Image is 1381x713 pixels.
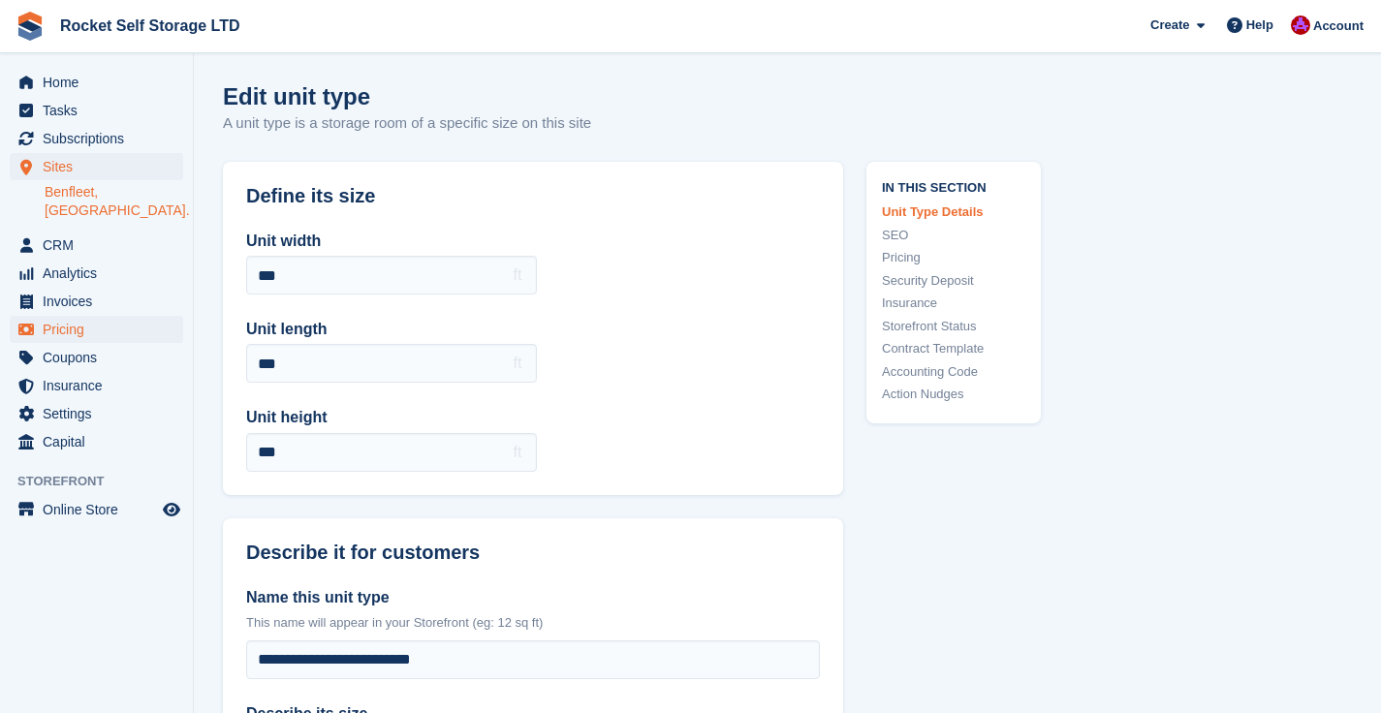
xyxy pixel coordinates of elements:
[882,271,1025,291] a: Security Deposit
[43,97,159,124] span: Tasks
[882,385,1025,404] a: Action Nudges
[43,260,159,287] span: Analytics
[882,226,1025,245] a: SEO
[17,472,193,491] span: Storefront
[10,288,183,315] a: menu
[43,316,159,343] span: Pricing
[1291,15,1310,35] img: Lee Tresadern
[246,613,820,633] p: This name will appear in your Storefront (eg: 12 sq ft)
[10,316,183,343] a: menu
[223,112,591,135] p: A unit type is a storage room of a specific size on this site
[43,428,159,455] span: Capital
[882,202,1025,222] a: Unit Type Details
[10,372,183,399] a: menu
[43,153,159,180] span: Sites
[10,496,183,523] a: menu
[43,344,159,371] span: Coupons
[43,288,159,315] span: Invoices
[1313,16,1364,36] span: Account
[10,400,183,427] a: menu
[43,232,159,259] span: CRM
[10,97,183,124] a: menu
[10,428,183,455] a: menu
[882,294,1025,313] a: Insurance
[246,586,820,609] label: Name this unit type
[882,339,1025,358] a: Contract Template
[43,372,159,399] span: Insurance
[43,496,159,523] span: Online Store
[45,183,183,220] a: Benfleet, [GEOGRAPHIC_DATA].
[246,318,537,341] label: Unit length
[246,230,537,253] label: Unit width
[10,344,183,371] a: menu
[43,69,159,96] span: Home
[882,317,1025,336] a: Storefront Status
[160,498,183,521] a: Preview store
[223,83,591,109] h1: Edit unit type
[246,542,820,564] h2: Describe it for customers
[1246,15,1273,35] span: Help
[246,406,537,429] label: Unit height
[1150,15,1189,35] span: Create
[246,185,820,207] h2: Define its size
[16,12,45,41] img: stora-icon-8386f47178a22dfd0bd8f6a31ec36ba5ce8667c1dd55bd0f319d3a0aa187defe.svg
[882,177,1025,196] span: In this section
[10,69,183,96] a: menu
[43,400,159,427] span: Settings
[10,153,183,180] a: menu
[43,125,159,152] span: Subscriptions
[52,10,248,42] a: Rocket Self Storage LTD
[10,232,183,259] a: menu
[882,362,1025,382] a: Accounting Code
[10,125,183,152] a: menu
[882,248,1025,267] a: Pricing
[10,260,183,287] a: menu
